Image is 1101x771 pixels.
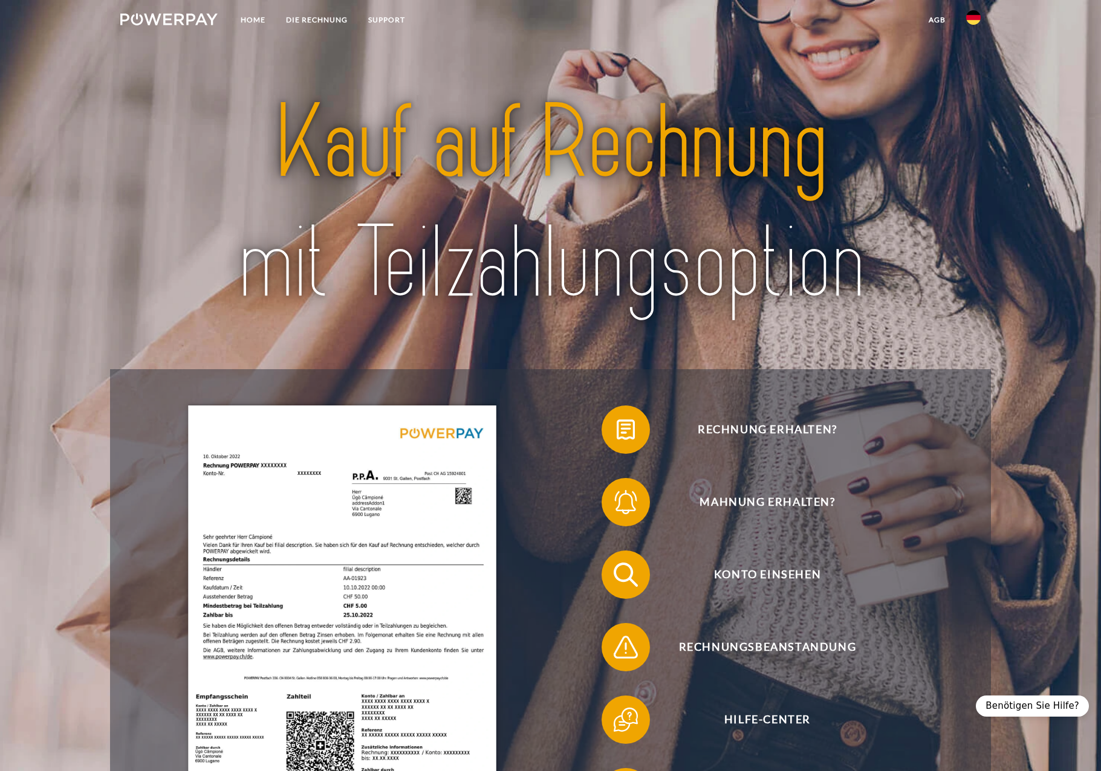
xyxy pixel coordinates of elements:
button: Mahnung erhalten? [602,478,916,526]
a: agb [918,9,956,31]
a: Home [230,9,276,31]
img: qb_help.svg [611,705,641,735]
button: Konto einsehen [602,550,916,599]
img: qb_bell.svg [611,487,641,517]
a: SUPPORT [358,9,415,31]
img: logo-powerpay-white.svg [120,13,218,25]
span: Hilfe-Center [619,695,915,744]
img: qb_warning.svg [611,632,641,662]
button: Rechnungsbeanstandung [602,623,916,671]
img: de [966,10,981,25]
a: DIE RECHNUNG [276,9,358,31]
img: qb_bill.svg [611,415,641,445]
span: Mahnung erhalten? [619,478,915,526]
button: Rechnung erhalten? [602,405,916,454]
div: Benötigen Sie Hilfe? [976,695,1089,717]
img: qb_search.svg [611,560,641,590]
button: Hilfe-Center [602,695,916,744]
span: Rechnung erhalten? [619,405,915,454]
span: Rechnungsbeanstandung [619,623,915,671]
span: Konto einsehen [619,550,915,599]
img: title-powerpay_de.svg [163,77,938,330]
